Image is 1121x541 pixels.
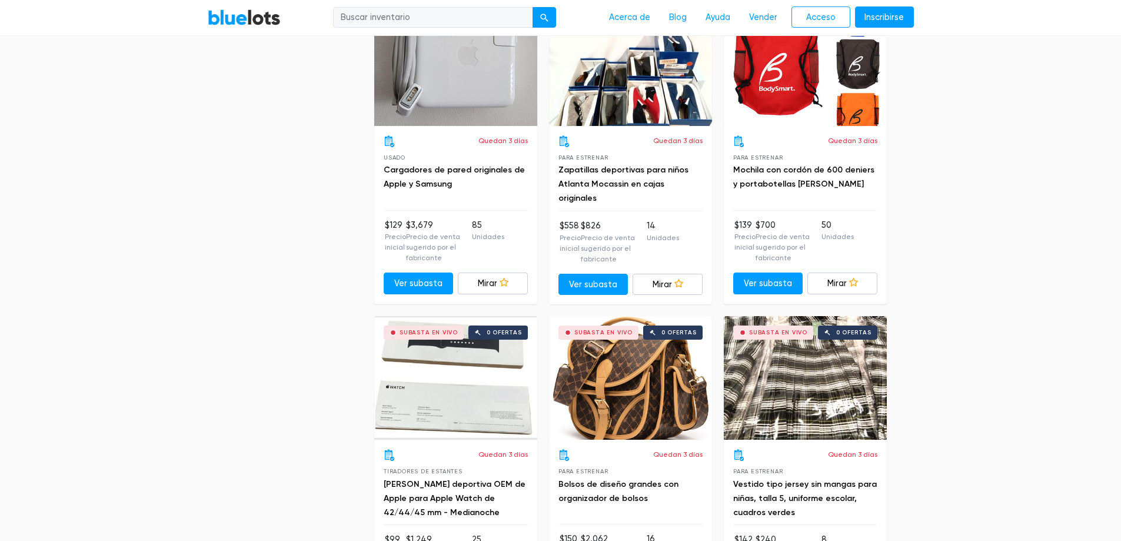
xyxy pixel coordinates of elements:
font: $700 [756,220,776,230]
a: Vestido tipo jersey sin mangas para niñas, talla 5, uniforme escolar, cuadros verdes [733,479,877,517]
font: Ver subasta [394,278,443,288]
font: Blog [669,12,687,22]
a: Blog [660,6,696,29]
font: Quedan 3 días [478,450,528,459]
a: Inscribirse [855,6,914,28]
font: Subasta en vivo [400,329,458,336]
font: Unidades [647,234,679,242]
font: Precio de venta sugerido por el fabricante [581,234,635,263]
a: Mirar [807,273,877,294]
font: Subasta en vivo [749,329,807,336]
font: Mirar [478,278,497,288]
font: Mirar [653,279,672,289]
a: Mochila con cordón de 600 deniers y portabotellas [PERSON_NAME] [733,165,874,189]
font: 14 [647,221,656,231]
font: 0 ofertas [487,329,522,336]
a: Ver subasta [384,273,454,294]
font: 0 ofertas [836,329,871,336]
font: $3,679 [406,220,433,230]
a: Mirar [633,274,703,296]
font: Para estrenar [733,468,783,474]
font: Precio de venta sugerido por el fabricante [406,233,460,262]
font: Precio inicial [560,234,581,253]
a: Acceso [791,6,850,28]
font: Acceso [806,12,836,22]
font: Para estrenar [558,468,608,474]
a: Ver subasta [558,274,628,296]
a: Subasta en vivo 0 ofertas [374,2,537,126]
font: Vender [749,12,777,22]
font: Para estrenar [733,154,783,161]
font: Tiradores de estantes [384,468,463,474]
font: Quedan 3 días [653,137,703,145]
a: Ayuda [696,6,740,29]
font: Acerca de [609,12,650,22]
font: 85 [472,220,482,230]
a: Ver subasta [733,273,803,294]
a: Subasta en vivo 0 ofertas [549,316,712,440]
a: Vender [740,6,787,29]
font: $129 [385,220,403,230]
font: Ayuda [706,12,730,22]
font: 0 ofertas [661,329,697,336]
a: [PERSON_NAME] deportiva OEM de Apple para Apple Watch de 42/44/45 mm - Medianoche [384,479,525,517]
a: Mirar [458,273,528,294]
font: $558 [560,221,579,231]
input: Buscar inventario [333,7,533,28]
font: Precio inicial [385,233,406,251]
font: Quedan 3 días [478,137,528,145]
a: Subasta en vivo 0 ofertas [549,2,712,126]
a: Subasta en vivo 0 ofertas [724,2,887,126]
a: Subasta en vivo 0 ofertas [724,316,887,440]
font: Unidades [472,233,504,241]
a: Subasta en vivo 0 ofertas [374,316,537,440]
font: Quedan 3 días [653,450,703,459]
font: Quedan 3 días [828,450,877,459]
font: $139 [734,220,752,230]
font: Usado [384,154,405,161]
font: Quedan 3 días [828,137,877,145]
font: Ver subasta [744,278,792,288]
a: Zapatillas deportivas para niños Atlanta Mocassin en cajas originales [558,165,688,203]
font: 50 [821,220,831,230]
font: Ver subasta [569,279,617,289]
font: Para estrenar [558,154,608,161]
a: Cargadores de pared originales de Apple y Samsung [384,165,525,189]
font: Subasta en vivo [574,329,633,336]
font: Precio de venta sugerido por el fabricante [756,233,810,262]
font: $826 [581,221,601,231]
font: Mirar [827,278,847,288]
a: Acerca de [600,6,660,29]
font: Precio inicial [734,233,756,251]
font: Unidades [821,233,854,241]
a: Bolsos de diseño grandes con organizador de bolsos [558,479,678,503]
font: Inscribirse [864,12,904,22]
